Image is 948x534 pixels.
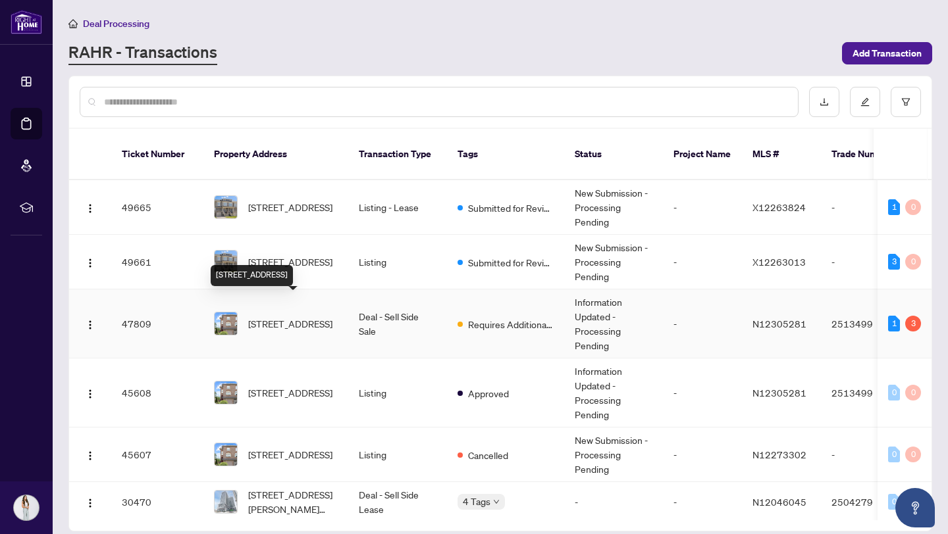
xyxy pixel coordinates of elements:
button: Logo [80,491,101,512]
td: 49665 [111,180,203,235]
img: thumbnail-img [215,251,237,273]
a: RAHR - Transactions [68,41,217,65]
td: 47809 [111,289,203,358]
td: 45608 [111,358,203,427]
td: - [821,427,913,482]
button: Logo [80,313,101,334]
span: [STREET_ADDRESS] [248,200,332,214]
td: - [663,482,742,522]
img: Logo [85,258,95,268]
img: thumbnail-img [215,443,237,466]
div: 0 [888,447,900,462]
button: Logo [80,197,101,218]
div: 0 [905,199,921,215]
td: Listing [348,358,447,427]
button: filter [891,87,921,117]
button: edit [850,87,880,117]
span: N12305281 [752,318,806,329]
span: Approved [468,386,509,400]
button: Logo [80,382,101,403]
div: 3 [905,316,921,331]
span: download [820,97,829,107]
span: N12046045 [752,496,806,508]
td: New Submission - Processing Pending [564,427,663,482]
td: 2513499 [821,358,913,427]
span: home [68,19,78,28]
td: - [821,180,913,235]
span: edit [860,97,870,107]
span: [STREET_ADDRESS][PERSON_NAME][PERSON_NAME] [248,487,338,516]
span: N12305281 [752,387,806,399]
td: 30470 [111,482,203,522]
th: Status [564,129,663,180]
div: 0 [905,254,921,270]
img: Logo [85,320,95,330]
th: Transaction Type [348,129,447,180]
span: Add Transaction [853,43,922,64]
span: Deal Processing [83,18,149,30]
span: filter [901,97,910,107]
td: 2513499 [821,289,913,358]
td: - [663,358,742,427]
td: - [663,235,742,289]
img: thumbnail-img [215,312,237,335]
th: Tags [447,129,564,180]
td: Listing - Lease [348,180,447,235]
td: Listing [348,235,447,289]
div: [STREET_ADDRESS] [211,265,293,286]
img: Logo [85,450,95,461]
button: download [809,87,839,117]
div: 1 [888,199,900,215]
span: X12263013 [752,256,806,268]
td: - [564,482,663,522]
td: - [663,180,742,235]
span: Submitted for Review [468,255,554,270]
div: 0 [905,385,921,400]
img: Logo [85,203,95,214]
span: Submitted for Review [468,201,554,215]
th: Trade Number [821,129,913,180]
td: New Submission - Processing Pending [564,180,663,235]
img: thumbnail-img [215,491,237,513]
img: Logo [85,498,95,508]
td: Deal - Sell Side Lease [348,482,447,522]
button: Add Transaction [842,42,932,64]
span: 4 Tags [463,494,490,509]
td: Information Updated - Processing Pending [564,289,663,358]
td: New Submission - Processing Pending [564,235,663,289]
div: 1 [888,316,900,331]
span: Cancelled [468,448,508,462]
img: thumbnail-img [215,381,237,404]
span: [STREET_ADDRESS] [248,447,332,462]
span: Requires Additional Docs [468,317,554,331]
th: Property Address [203,129,348,180]
img: logo [11,10,42,34]
span: N12273302 [752,449,806,460]
span: [STREET_ADDRESS] [248,316,332,331]
th: MLS # [742,129,821,180]
button: Logo [80,444,101,465]
td: - [663,427,742,482]
td: - [663,289,742,358]
span: X12263824 [752,201,806,213]
img: Logo [85,389,95,399]
th: Ticket Number [111,129,203,180]
td: Deal - Sell Side Sale [348,289,447,358]
td: Listing [348,427,447,482]
td: 49661 [111,235,203,289]
button: Open asap [895,488,935,527]
img: Profile Icon [14,495,39,520]
td: 2504279 [821,482,913,522]
div: 0 [888,385,900,400]
span: [STREET_ADDRESS] [248,255,332,269]
th: Project Name [663,129,742,180]
div: 0 [905,447,921,462]
div: 3 [888,254,900,270]
span: [STREET_ADDRESS] [248,385,332,400]
td: - [821,235,913,289]
button: Logo [80,251,101,272]
td: Information Updated - Processing Pending [564,358,663,427]
img: thumbnail-img [215,196,237,218]
td: 45607 [111,427,203,482]
div: 0 [888,494,900,510]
